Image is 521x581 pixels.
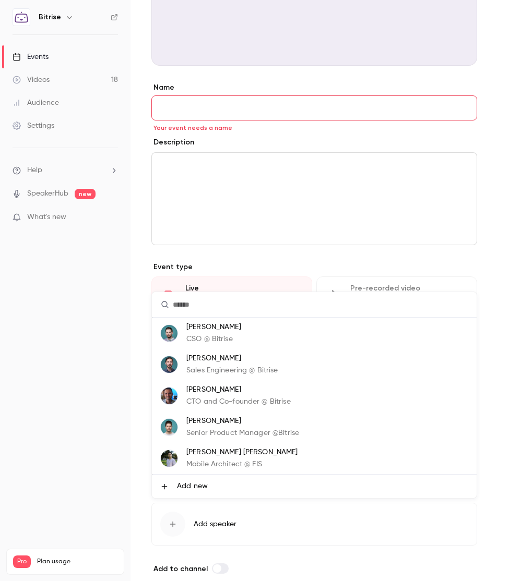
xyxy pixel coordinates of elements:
p: [PERSON_NAME] [186,353,278,364]
p: [PERSON_NAME] [PERSON_NAME] [186,447,298,458]
p: CSO @ Bitrise [186,334,241,345]
img: Viktor Benei [161,388,177,404]
p: [PERSON_NAME] [186,416,299,427]
p: [PERSON_NAME] [186,384,291,395]
p: Senior Product Manager @Bitrise [186,428,299,439]
p: Sales Engineering @ Bitrise [186,365,278,376]
img: Ákos Birmacher [161,419,177,435]
p: Mobile Architect @ FIS [186,459,298,470]
img: Tamas Bazsonyi [161,356,177,373]
img: Jayson Dela Cruz [161,450,177,467]
p: CTO and Co-founder @ Bitrise [186,396,291,407]
p: [PERSON_NAME] [186,322,241,333]
span: Add new [177,481,208,492]
img: Dániel Balla [161,325,177,342]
